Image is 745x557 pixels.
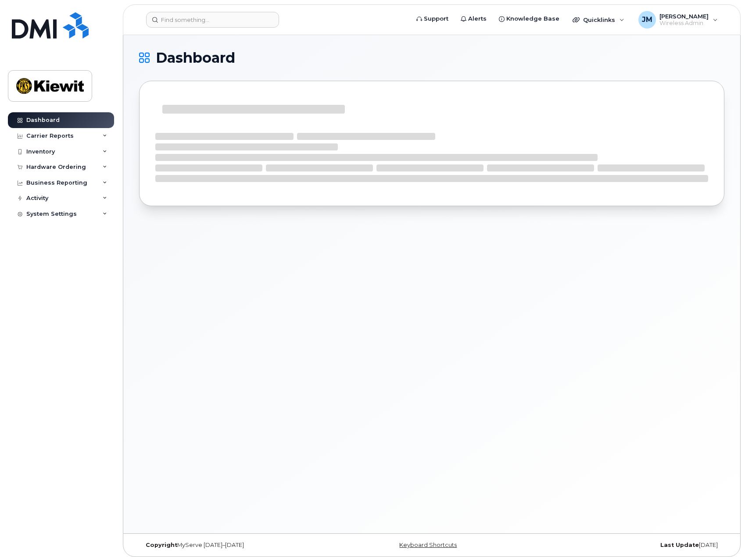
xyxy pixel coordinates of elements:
strong: Last Update [660,542,699,548]
span: Dashboard [156,51,235,64]
div: [DATE] [529,542,724,549]
strong: Copyright [146,542,177,548]
a: Keyboard Shortcuts [399,542,457,548]
div: MyServe [DATE]–[DATE] [139,542,334,549]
